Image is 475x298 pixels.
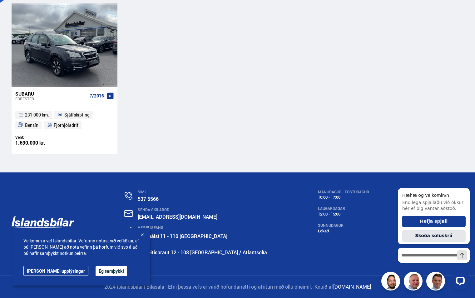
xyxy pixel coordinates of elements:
[138,213,217,220] a: [EMAIL_ADDRESS][DOMAIN_NAME]
[23,238,139,256] span: Velkomin á vef Íslandsbílar. Vefurinn notast við vefkökur, ef þú [PERSON_NAME] að nota vefinn þá ...
[125,192,132,200] img: n0V2lOsqF3l1V2iz.svg
[124,210,133,217] img: nHj8e-n-aHgjukTg.svg
[12,283,464,291] p: 2024 Íslandsbílar | Bílasala - Efni þessa vefs er varið höfundarrétti og afritun með öllu óheimil.
[12,87,117,154] a: Subaru Forester 7/2016 231 000 km. Sjálfskipting Bensín Fjórhjóladrif Verð: 1.690.000 kr.
[15,140,65,146] div: 1.690.000 kr.
[138,208,267,212] div: SENDA SKILABOÐ
[54,122,78,129] span: Fjórhjóladrif
[138,190,267,194] div: SÍMI
[64,111,90,119] span: Sjálfskipting
[15,91,87,97] div: Subaru
[318,206,369,211] div: LAUGARDAGAR
[23,266,88,276] a: [PERSON_NAME] upplýsingar
[318,223,369,228] div: SUNNUDAGUR
[125,227,132,235] img: gp4YpyYFnEr45R34.svg
[15,135,65,140] div: Verð:
[312,283,333,290] span: - Knúið af
[138,196,159,202] a: 537 5566
[318,229,369,233] div: Lokað
[318,190,369,194] div: MÁNUDAGUR - FÖSTUDAGUR
[382,273,401,291] img: nhp88E3Fdnt1Opn2.png
[318,212,369,216] div: 12:00 - 15:00
[393,176,472,295] iframe: LiveChat chat widget
[90,93,104,98] span: 7/2016
[138,226,267,230] div: HEIMILISFANG
[138,249,267,256] a: Háaleitisbraut 12 - 108 [GEOGRAPHIC_DATA] / Atlantsolía
[318,195,369,200] div: 10:00 - 17:00
[15,97,87,101] div: Forester
[96,266,127,276] button: Ég samþykki
[25,122,38,129] span: Bensín
[25,111,49,119] span: 231 000 km.
[333,283,371,290] a: [DOMAIN_NAME]
[138,233,227,240] a: Kletthálsi 11 - 110 [GEOGRAPHIC_DATA]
